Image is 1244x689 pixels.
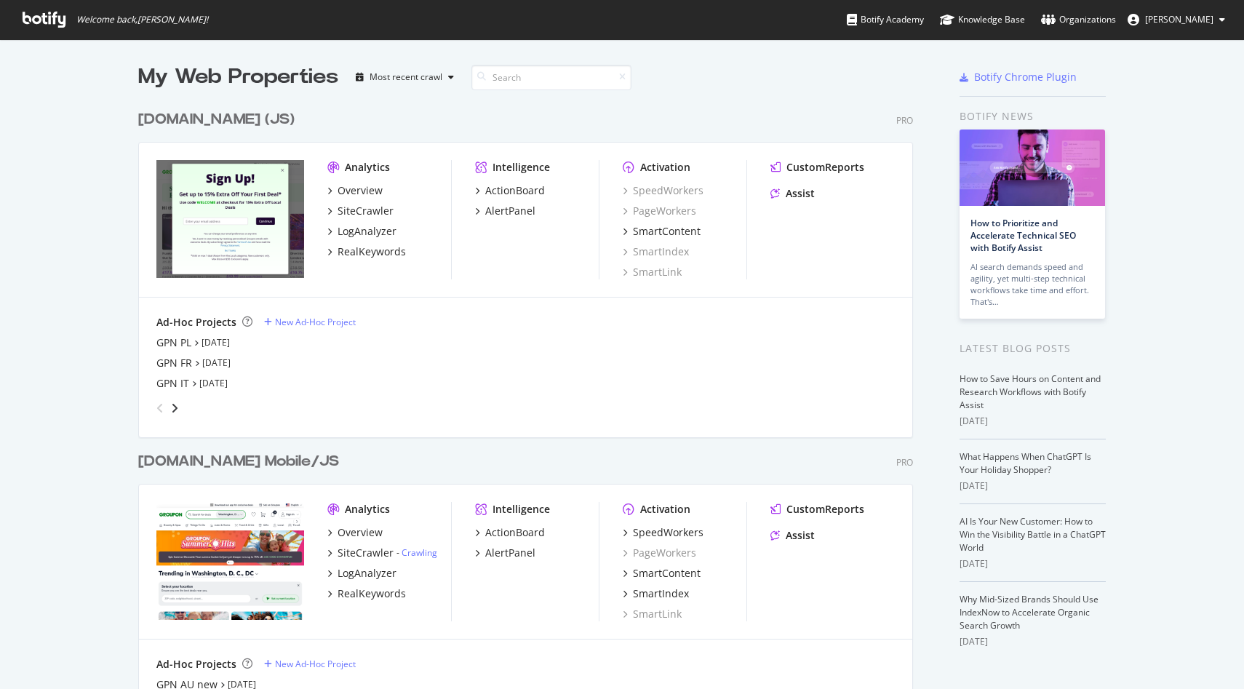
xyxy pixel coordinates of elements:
[640,160,690,175] div: Activation
[960,373,1101,411] a: How to Save Hours on Content and Research Workflows with Botify Assist
[970,261,1094,308] div: AI search demands speed and agility, yet multi-step technical workflows take time and effort. Tha...
[1145,13,1213,25] span: Juraj Mitosinka
[1041,12,1116,27] div: Organizations
[156,315,236,330] div: Ad-Hoc Projects
[786,502,864,517] div: CustomReports
[138,451,339,472] div: [DOMAIN_NAME] Mobile/JS
[327,566,396,581] a: LogAnalyzer
[623,546,696,560] a: PageWorkers
[138,109,295,130] div: [DOMAIN_NAME] (JS)
[156,657,236,672] div: Ad-Hoc Projects
[623,525,703,540] a: SpeedWorkers
[485,204,535,218] div: AlertPanel
[896,456,913,469] div: Pro
[960,70,1077,84] a: Botify Chrome Plugin
[623,265,682,279] a: SmartLink
[623,244,689,259] div: SmartIndex
[770,528,815,543] a: Assist
[202,357,231,369] a: [DATE]
[370,73,442,81] div: Most recent crawl
[156,335,191,350] a: GPN PL
[960,515,1106,554] a: AI Is Your New Customer: How to Win the Visibility Battle in a ChatGPT World
[485,525,545,540] div: ActionBoard
[156,160,304,278] img: groupon.co.uk
[338,525,383,540] div: Overview
[138,451,345,472] a: [DOMAIN_NAME] Mobile/JS
[327,224,396,239] a: LogAnalyzer
[770,186,815,201] a: Assist
[151,397,170,420] div: angle-left
[475,204,535,218] a: AlertPanel
[338,204,394,218] div: SiteCrawler
[156,356,192,370] a: GPN FR
[338,224,396,239] div: LogAnalyzer
[960,415,1106,428] div: [DATE]
[345,502,390,517] div: Analytics
[138,63,338,92] div: My Web Properties
[623,224,701,239] a: SmartContent
[76,14,208,25] span: Welcome back, [PERSON_NAME] !
[940,12,1025,27] div: Knowledge Base
[327,586,406,601] a: RealKeywords
[327,546,437,560] a: SiteCrawler- Crawling
[623,566,701,581] a: SmartContent
[327,204,394,218] a: SiteCrawler
[960,450,1091,476] a: What Happens When ChatGPT Is Your Holiday Shopper?
[960,635,1106,648] div: [DATE]
[786,186,815,201] div: Assist
[633,525,703,540] div: SpeedWorkers
[327,525,383,540] a: Overview
[275,658,356,670] div: New Ad-Hoc Project
[623,607,682,621] a: SmartLink
[974,70,1077,84] div: Botify Chrome Plugin
[264,658,356,670] a: New Ad-Hoc Project
[350,65,460,89] button: Most recent crawl
[327,183,383,198] a: Overview
[960,340,1106,357] div: Latest Blog Posts
[138,109,300,130] a: [DOMAIN_NAME] (JS)
[770,160,864,175] a: CustomReports
[493,502,550,517] div: Intelligence
[471,65,631,90] input: Search
[202,336,230,349] a: [DATE]
[402,546,437,559] a: Crawling
[338,546,394,560] div: SiteCrawler
[960,557,1106,570] div: [DATE]
[345,160,390,175] div: Analytics
[396,546,437,559] div: -
[786,528,815,543] div: Assist
[1116,8,1237,31] button: [PERSON_NAME]
[960,479,1106,493] div: [DATE]
[485,183,545,198] div: ActionBoard
[156,502,304,620] img: groupon.com
[770,502,864,517] a: CustomReports
[960,130,1105,206] img: How to Prioritize and Accelerate Technical SEO with Botify Assist
[623,183,703,198] a: SpeedWorkers
[633,224,701,239] div: SmartContent
[338,586,406,601] div: RealKeywords
[493,160,550,175] div: Intelligence
[896,114,913,127] div: Pro
[327,244,406,259] a: RealKeywords
[960,593,1099,632] a: Why Mid-Sized Brands Should Use IndexNow to Accelerate Organic Search Growth
[633,586,689,601] div: SmartIndex
[264,316,356,328] a: New Ad-Hoc Project
[275,316,356,328] div: New Ad-Hoc Project
[623,204,696,218] div: PageWorkers
[970,217,1076,254] a: How to Prioritize and Accelerate Technical SEO with Botify Assist
[960,108,1106,124] div: Botify news
[786,160,864,175] div: CustomReports
[199,377,228,389] a: [DATE]
[338,244,406,259] div: RealKeywords
[170,401,180,415] div: angle-right
[475,525,545,540] a: ActionBoard
[475,546,535,560] a: AlertPanel
[338,183,383,198] div: Overview
[847,12,924,27] div: Botify Academy
[475,183,545,198] a: ActionBoard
